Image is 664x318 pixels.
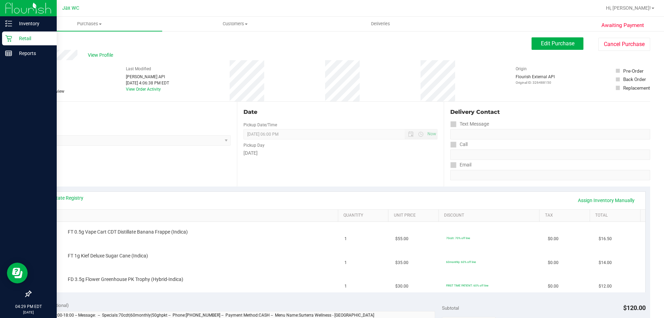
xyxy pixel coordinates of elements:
[68,276,183,283] span: FD 3.5g Flower Greenhouse PK Trophy (Hybrid-Indica)
[68,229,188,235] span: FT 0.5g Vape Cart CDT Distillate Banana Frappe (Indica)
[442,305,459,311] span: Subtotal
[450,129,650,139] input: Format: (999) 999-9999
[163,21,307,27] span: Customers
[30,108,231,116] div: Location
[595,213,637,218] a: Total
[573,194,639,206] a: Assign Inventory Manually
[532,37,583,50] button: Edit Purchase
[68,253,148,259] span: FT 1g Kief Deluxe Sugar Cane (Indica)
[5,20,12,27] inline-svg: Inventory
[243,149,437,157] div: [DATE]
[12,19,54,28] p: Inventory
[62,5,79,11] span: Jax WC
[7,263,28,283] iframe: Resource center
[41,213,335,218] a: SKU
[446,284,488,287] span: FIRST TIME PATIENT: 60% off line
[395,260,408,266] span: $35.00
[599,283,612,290] span: $12.00
[126,80,169,86] div: [DATE] 4:06:38 PM EDT
[17,21,162,27] span: Purchases
[446,236,470,240] span: 70cdt: 70% off line
[601,21,644,29] span: Awaiting Payment
[394,213,436,218] a: Unit Price
[516,74,555,85] div: Flourish External API
[395,236,408,242] span: $55.00
[162,17,308,31] a: Customers
[516,66,527,72] label: Origin
[3,310,54,315] p: [DATE]
[450,119,489,129] label: Text Message
[541,40,574,47] span: Edit Purchase
[12,34,54,43] p: Retail
[623,84,650,91] div: Replacement
[450,139,468,149] label: Call
[126,74,169,80] div: [PERSON_NAME] API
[126,66,151,72] label: Last Modified
[599,236,612,242] span: $16.50
[243,142,265,148] label: Pickup Day
[243,122,277,128] label: Pickup Date/Time
[243,108,437,116] div: Date
[5,35,12,42] inline-svg: Retail
[623,67,644,74] div: Pre-Order
[623,76,646,83] div: Back Order
[606,5,651,11] span: Hi, [PERSON_NAME]!
[599,260,612,266] span: $14.00
[308,17,453,31] a: Deliveries
[395,283,408,290] span: $30.00
[344,283,347,290] span: 1
[12,49,54,57] p: Reports
[450,149,650,160] input: Format: (999) 999-9999
[623,304,646,311] span: $120.00
[344,236,347,242] span: 1
[446,260,476,264] span: 60monthly: 60% off line
[88,52,116,59] span: View Profile
[598,38,650,51] button: Cancel Purchase
[42,194,83,201] a: View State Registry
[444,213,537,218] a: Discount
[126,87,161,92] a: View Order Activity
[450,160,471,170] label: Email
[548,283,559,290] span: $0.00
[343,213,386,218] a: Quantity
[344,260,347,266] span: 1
[450,108,650,116] div: Delivery Contact
[545,213,587,218] a: Tax
[548,236,559,242] span: $0.00
[548,260,559,266] span: $0.00
[5,50,12,57] inline-svg: Reports
[3,303,54,310] p: 04:29 PM EDT
[17,17,162,31] a: Purchases
[516,80,555,85] p: Original ID: 326488150
[362,21,399,27] span: Deliveries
